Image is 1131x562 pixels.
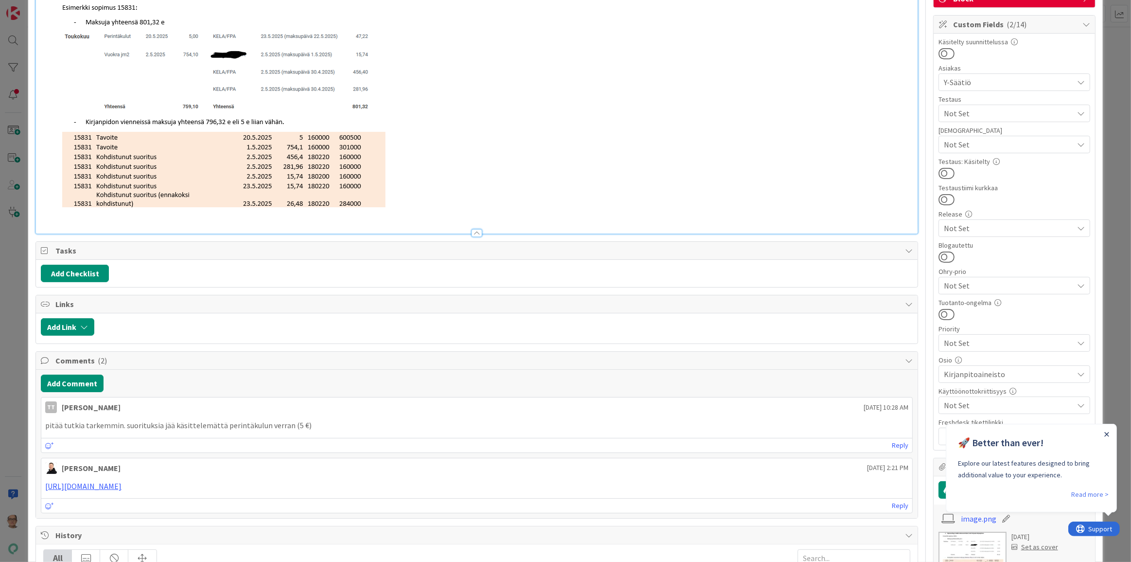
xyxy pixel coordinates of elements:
div: [DEMOGRAPHIC_DATA] [939,127,1090,134]
span: Comments [55,355,900,366]
span: Tasks [55,245,900,256]
span: Not Set [944,108,1073,119]
span: [DATE] 10:28 AM [864,402,908,413]
div: Freshdesk tikettilinkki [939,419,1090,426]
span: Links [55,298,900,310]
span: Kirjanpitoaineisto [944,368,1073,380]
div: Blogautettu [939,242,1090,249]
button: Add Comment [41,375,104,392]
p: pitää tutkia tarkemmin. suorituksia jää käsittelemättä perintäkulun verran (5 €) [45,420,908,431]
div: Ohry-prio [939,268,1090,275]
span: ( 2/14 ) [1007,19,1027,29]
a: [URL][DOMAIN_NAME] [45,481,122,491]
div: Testaustiimi kurkkaa [939,184,1090,191]
span: [DATE] 2:21 PM [867,463,908,473]
span: Custom Fields [953,18,1078,30]
div: Testaus [939,96,1090,103]
div: [DATE] [1011,532,1058,542]
div: Käsitelty suunnittelussa [939,38,1090,45]
a: image.png [961,513,996,525]
span: Not Set [944,279,1068,292]
div: Osio [939,357,1090,363]
div: TT [45,401,57,413]
div: Testaus: Käsitelty [939,158,1090,165]
button: Add Link [41,318,94,336]
div: Release [939,211,1090,218]
div: Käyttöönottokriittisyys [939,388,1090,395]
span: Not Set [944,139,1073,150]
span: Support [20,1,44,13]
img: AN [45,462,57,474]
div: [PERSON_NAME] [62,401,121,413]
span: Not Set [944,336,1068,350]
div: Priority [939,326,1090,332]
div: Asiakas [939,65,1090,72]
a: Reply [892,439,908,452]
div: [PERSON_NAME] [62,462,121,474]
span: History [55,529,900,541]
span: Y-Säätiö [944,76,1073,88]
div: Set as cover [1011,542,1058,552]
button: Add Checklist [41,265,109,282]
a: Reply [892,500,908,512]
span: ( 2 ) [98,356,107,365]
iframe: UserGuiding Product Updates RC Tooltip [946,424,1120,516]
span: Not Set [944,222,1073,234]
div: Tuotanto-ongelma [939,299,1090,306]
span: Not Set [944,399,1073,411]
